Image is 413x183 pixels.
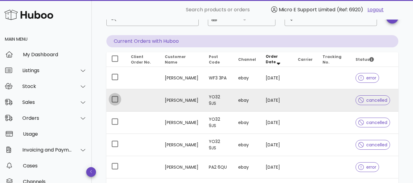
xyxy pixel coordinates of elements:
[261,67,293,89] td: [DATE]
[204,67,233,89] td: WF3 3PA
[160,52,204,67] th: Customer Name
[358,143,387,147] span: cancelled
[261,112,293,134] td: [DATE]
[261,89,293,112] td: [DATE]
[160,112,204,134] td: [PERSON_NAME]
[233,52,261,67] th: Channel
[204,156,233,178] td: PA2 6QU
[351,52,398,67] th: Status
[204,134,233,156] td: YO32 9JS
[22,115,72,121] div: Orders
[261,52,293,67] th: Order Date: Sorted descending. Activate to remove sorting.
[233,89,261,112] td: ebay
[298,57,313,62] span: Carrier
[293,52,318,67] th: Carrier
[23,52,87,57] div: My Dashboard
[358,98,387,102] span: cancelled
[165,54,186,65] span: Customer Name
[4,8,53,21] img: Huboo Logo
[204,89,233,112] td: YO32 9JS
[233,134,261,156] td: ebay
[23,163,87,169] div: Cases
[261,134,293,156] td: [DATE]
[356,57,374,62] span: Status
[261,156,293,178] td: [DATE]
[160,67,204,89] td: [PERSON_NAME]
[22,147,72,153] div: Invoicing and Payments
[233,156,261,178] td: ebay
[367,6,384,13] a: Logout
[358,76,376,80] span: error
[266,54,278,64] span: Order Date
[22,68,72,73] div: Listings
[323,54,341,65] span: Tracking No.
[131,54,151,65] span: Client Order No.
[358,165,376,169] span: error
[233,112,261,134] td: ebay
[22,83,72,89] div: Stock
[358,120,387,125] span: cancelled
[204,112,233,134] td: YO32 9JS
[22,99,72,105] div: Sales
[238,57,256,62] span: Channel
[160,156,204,178] td: [PERSON_NAME]
[209,54,220,65] span: Post Code
[106,35,398,47] p: Current Orders with Huboo
[23,131,87,137] div: Usage
[204,52,233,67] th: Post Code
[337,6,363,13] span: (Ref: 6920)
[126,52,160,67] th: Client Order No.
[279,6,335,13] span: Micro E Support Limited
[160,134,204,156] td: [PERSON_NAME]
[160,89,204,112] td: [PERSON_NAME]
[233,67,261,89] td: ebay
[318,52,351,67] th: Tracking No.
